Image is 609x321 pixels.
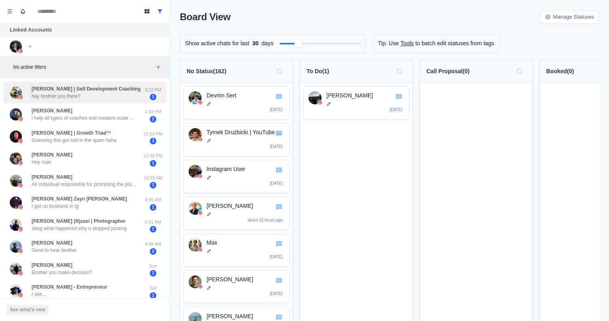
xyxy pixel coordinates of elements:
span: 3 [150,138,156,144]
p: 6:31 AM [143,219,163,226]
img: instagram [198,248,202,252]
img: instagram [318,101,322,105]
img: picture [18,293,23,298]
p: 4:48 AM [143,241,163,247]
span: 1 [150,226,156,232]
img: picture [10,285,22,297]
p: Sun [143,263,163,270]
img: picture [18,205,23,209]
p: Tymek Drużbicki | YouTube dla [PERSON_NAME] [207,128,284,137]
p: Call Proposal ( 0 ) [426,67,470,76]
p: Booked ( 0 ) [546,67,574,76]
p: Board View [180,10,230,24]
p: [PERSON_NAME] (N)zasi | Photographer [32,218,126,225]
p: Good to hear brother [32,247,77,254]
p: [PERSON_NAME] Zayn [PERSON_NAME] [32,195,127,203]
img: instagram [198,174,202,178]
img: picture [10,87,22,99]
span: 1 [150,204,156,211]
p: [PERSON_NAME] [32,239,72,247]
img: picture [18,95,23,99]
img: instagram [198,137,202,141]
img: instagram [198,211,202,215]
button: Go to chat [275,239,283,248]
button: Add account [25,42,35,51]
p: Instagram User [207,165,284,173]
p: 12:46 PM [143,152,163,159]
button: Add filters [153,62,163,72]
p: i help all types of coaches and creators scale and make more money whilst spending less time [32,114,137,122]
img: Instagram User [189,165,202,178]
button: Board View [141,5,153,18]
img: picture [10,131,22,143]
img: Bartłomiej Ptak [189,202,202,215]
button: Menu [3,5,16,18]
img: picture [18,271,23,276]
p: days [262,39,274,48]
p: [DATE] [270,144,283,150]
div: Go to chatTymek Drużbicki | YouTube dla BiznesuinstagramTymek Drużbicki | YouTube dla [PERSON_NAM... [183,123,290,156]
p: Hey man [32,158,51,166]
button: Search [273,65,286,78]
p: [PERSON_NAME] [32,151,72,158]
img: picture [18,139,23,144]
p: [DATE] [270,254,283,260]
button: Search [393,65,406,78]
p: To Do ( 1 ) [307,67,329,76]
span: 30 [249,39,262,48]
p: [DATE] [270,107,283,113]
p: hey brother you there? [32,93,81,100]
img: picture [10,152,22,165]
div: Go to chatTony Webberinstagram[PERSON_NAME][DATE] [183,270,290,304]
div: Go to chatBailey Thomsoninstagram[PERSON_NAME][DATE] [303,86,409,120]
p: I got no business in ig [32,203,79,210]
p: [PERSON_NAME] [32,262,72,269]
div: Go to chatInstagram UserinstagramInstagram User[DATE] [183,160,290,193]
div: Go to chatDevrim SertinstagramDevrim Sert[DATE] [183,86,290,120]
button: Notifications [16,5,29,18]
img: picture [18,160,23,165]
p: Brother you make decision? [32,269,92,276]
img: picture [18,49,23,53]
p: [PERSON_NAME] [207,202,284,210]
p: 9:46 AM [143,196,163,203]
p: [PERSON_NAME] [207,275,284,284]
button: Go to chat [275,276,283,285]
p: [PERSON_NAME] [32,173,72,181]
span: 1 [150,182,156,188]
p: [DATE] [390,107,402,113]
p: [PERSON_NAME] | Growth Triad™ [32,129,111,137]
a: Manage Statuses [540,10,599,24]
img: picture [18,227,23,232]
p: Guessing this got lost in the spam haha [32,137,117,144]
p: [PERSON_NAME] [32,107,72,114]
img: instagram [198,101,202,105]
img: picture [18,183,23,188]
p: [PERSON_NAME] [207,312,284,321]
img: Tony Webber [189,275,202,288]
button: Go to chat [394,92,403,101]
img: picture [10,108,22,120]
button: Go to chat [275,129,283,138]
p: Max [207,239,284,247]
p: Tip: Use [378,39,399,48]
p: No Status ( 162 ) [187,67,226,76]
span: 2 [150,248,156,255]
button: See what's new [6,305,49,315]
p: dang what happened why u stopped posting [32,225,127,232]
img: Bailey Thomson [309,91,322,104]
span: 2 [150,116,156,122]
img: Devrim Sert [189,91,202,104]
img: picture [10,241,22,253]
p: 12:59 PM [143,131,163,137]
button: Search [513,65,526,78]
span: 1 [150,94,156,100]
div: Go to chatBartłomiej Ptakinstagram[PERSON_NAME]about 15 hours ago [183,196,290,230]
div: Filter by activity days [294,40,302,48]
img: picture [10,196,22,209]
img: picture [10,175,22,187]
p: [DATE] [270,291,283,297]
p: about 15 hours ago [248,217,283,223]
p: An individual responsible for promoting the platform in order to increase trading volumes and att... [32,181,137,188]
p: 1:19 PM [143,108,163,115]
